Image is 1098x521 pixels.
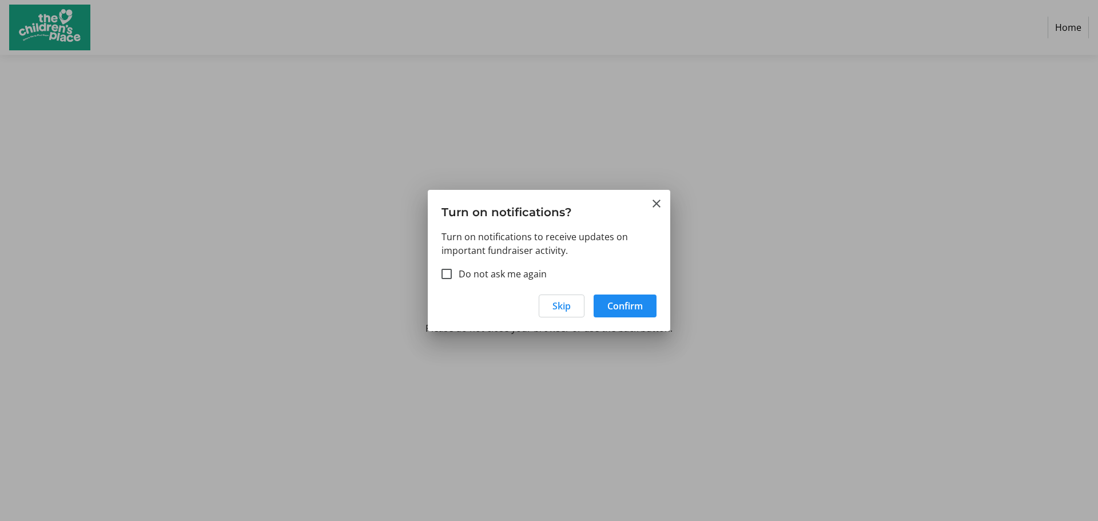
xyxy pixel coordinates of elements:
span: Confirm [607,299,643,313]
button: Close [650,197,663,210]
label: Do not ask me again [452,267,547,281]
h3: Turn on notifications? [428,190,670,229]
button: Skip [539,295,584,317]
p: Turn on notifications to receive updates on important fundraiser activity. [441,230,657,257]
button: Confirm [594,295,657,317]
span: Skip [552,299,571,313]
